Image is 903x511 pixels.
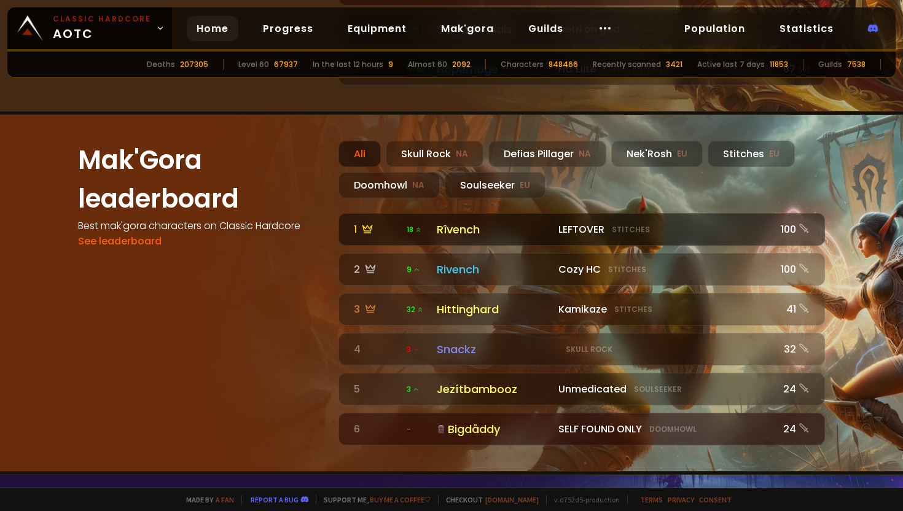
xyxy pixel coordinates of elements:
span: 32 [407,304,424,315]
div: In the last 12 hours [313,59,383,70]
a: Classic HardcoreAOTC [7,7,172,49]
span: v. d752d5 - production [546,495,620,504]
div: 5 [354,381,399,397]
div: 41 [778,302,810,317]
div: Snackz [437,341,551,357]
h1: Mak'Gora leaderboard [78,141,324,218]
div: 6 [354,421,399,437]
div: 100 [778,222,810,237]
div: Characters [501,59,544,70]
h4: Best mak'gora characters on Classic Hardcore [78,218,324,233]
div: Recently scanned [593,59,661,70]
div: Stitches [708,141,795,167]
a: Population [674,16,755,41]
div: SELF FOUND ONLY [558,421,770,437]
div: 32 [778,341,810,357]
a: a fan [216,495,234,504]
span: Made by [179,495,234,504]
div: 2 [354,262,399,277]
div: 3421 [666,59,682,70]
div: 848466 [549,59,578,70]
div: Kamikaze [558,302,770,317]
div: Bigdåddy [437,421,551,437]
div: 24 [778,381,810,397]
span: AOTC [53,14,151,43]
a: 1 18 RîvenchLEFTOVERStitches100 [338,213,825,246]
small: EU [520,179,530,192]
div: 3 [354,302,399,317]
a: 2 9RivenchCozy HCStitches100 [338,253,825,286]
div: 24 [778,421,810,437]
div: 9 [388,59,393,70]
span: 9 [407,264,420,275]
div: Doomhowl [338,172,440,198]
div: 2092 [452,59,471,70]
small: Doomhowl [649,424,697,435]
a: Progress [253,16,323,41]
small: EU [769,148,780,160]
span: - [407,424,411,435]
a: 3 32 HittinghardKamikazeStitches41 [338,293,825,326]
span: Checkout [438,495,539,504]
div: 100 [778,262,810,277]
div: 207305 [180,59,208,70]
a: Report a bug [251,495,299,504]
div: Soulseeker [445,172,545,198]
div: Unmedicated [558,381,770,397]
small: Stitches [614,304,652,315]
a: Equipment [338,16,416,41]
a: Guilds [518,16,573,41]
div: Deaths [147,59,175,70]
a: Statistics [770,16,843,41]
a: Terms [640,495,663,504]
span: 3 [407,344,420,355]
small: Stitches [612,224,650,235]
div: 7538 [847,59,866,70]
span: Support me, [316,495,431,504]
div: Cozy HC [558,262,770,277]
small: Skull Rock [566,344,612,355]
small: Classic Hardcore [53,14,151,25]
div: Rîvench [437,221,551,238]
a: 5 3JezítbamboozUnmedicatedSoulseeker24 [338,373,825,405]
div: Guilds [818,59,842,70]
a: See leaderboard [78,234,162,248]
small: EU [677,148,687,160]
small: NA [412,179,424,192]
a: Buy me a coffee [370,495,431,504]
a: 4 3 SnackzSkull Rock32 [338,333,825,365]
div: All [338,141,381,167]
div: Active last 7 days [697,59,765,70]
small: NA [579,148,591,160]
div: Jezítbambooz [437,381,551,397]
a: Mak'gora [431,16,504,41]
div: Skull Rock [386,141,483,167]
div: 4 [354,341,399,357]
small: Soulseeker [634,384,682,395]
div: 1 [354,222,399,237]
a: [DOMAIN_NAME] [485,495,539,504]
small: Stitches [608,264,646,275]
div: 67937 [274,59,298,70]
div: Hittinghard [437,301,551,318]
div: 11853 [770,59,788,70]
div: LEFTOVER [558,222,770,237]
div: Defias Pillager [488,141,606,167]
small: NA [456,148,468,160]
span: 3 [407,384,420,395]
a: Privacy [668,495,694,504]
div: Rivench [437,261,551,278]
a: Consent [699,495,732,504]
div: Nek'Rosh [611,141,703,167]
div: Almost 60 [408,59,447,70]
span: 18 [407,224,422,235]
div: Level 60 [238,59,269,70]
a: 6 -BigdåddySELF FOUND ONLYDoomhowl24 [338,413,825,445]
a: Home [187,16,238,41]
